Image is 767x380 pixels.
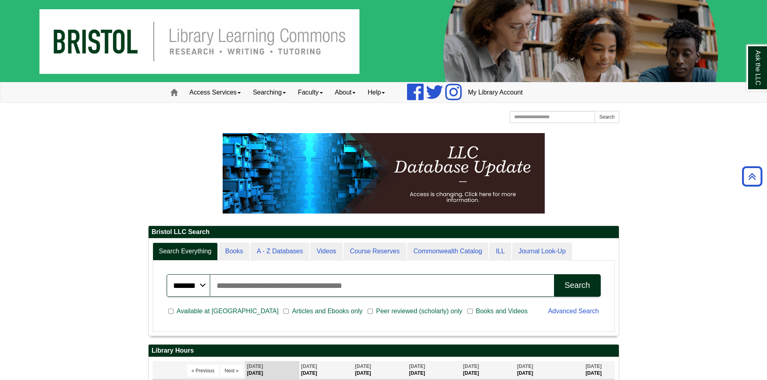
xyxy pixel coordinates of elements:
[585,364,602,369] span: [DATE]
[473,306,531,316] span: Books and Videos
[292,82,329,103] a: Faculty
[247,82,292,103] a: Searching
[368,308,373,315] input: Peer reviewed (scholarly) only
[467,308,473,315] input: Books and Videos
[283,308,289,315] input: Articles and Ebooks only
[517,364,533,369] span: [DATE]
[353,361,407,379] th: [DATE]
[373,306,465,316] span: Peer reviewed (scholarly) only
[407,242,489,261] a: Commonwealth Catalog
[184,82,247,103] a: Access Services
[219,242,249,261] a: Books
[583,361,614,379] th: [DATE]
[355,364,371,369] span: [DATE]
[548,308,599,314] a: Advanced Search
[515,361,583,379] th: [DATE]
[343,242,406,261] a: Course Reserves
[564,281,590,290] div: Search
[462,82,529,103] a: My Library Account
[299,361,353,379] th: [DATE]
[247,364,263,369] span: [DATE]
[289,306,366,316] span: Articles and Ebooks only
[329,82,362,103] a: About
[409,364,425,369] span: [DATE]
[245,361,299,379] th: [DATE]
[512,242,572,261] a: Journal Look-Up
[463,364,479,369] span: [DATE]
[554,274,600,297] button: Search
[153,242,218,261] a: Search Everything
[168,308,174,315] input: Available at [GEOGRAPHIC_DATA]
[301,364,317,369] span: [DATE]
[149,226,619,238] h2: Bristol LLC Search
[187,365,219,377] button: « Previous
[489,242,511,261] a: ILL
[220,365,243,377] button: Next »
[362,82,391,103] a: Help
[223,133,545,214] img: HTML tutorial
[310,242,343,261] a: Videos
[407,361,461,379] th: [DATE]
[595,111,619,123] button: Search
[250,242,310,261] a: A - Z Databases
[174,306,282,316] span: Available at [GEOGRAPHIC_DATA]
[461,361,515,379] th: [DATE]
[739,171,765,182] a: Back to Top
[149,345,619,357] h2: Library Hours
